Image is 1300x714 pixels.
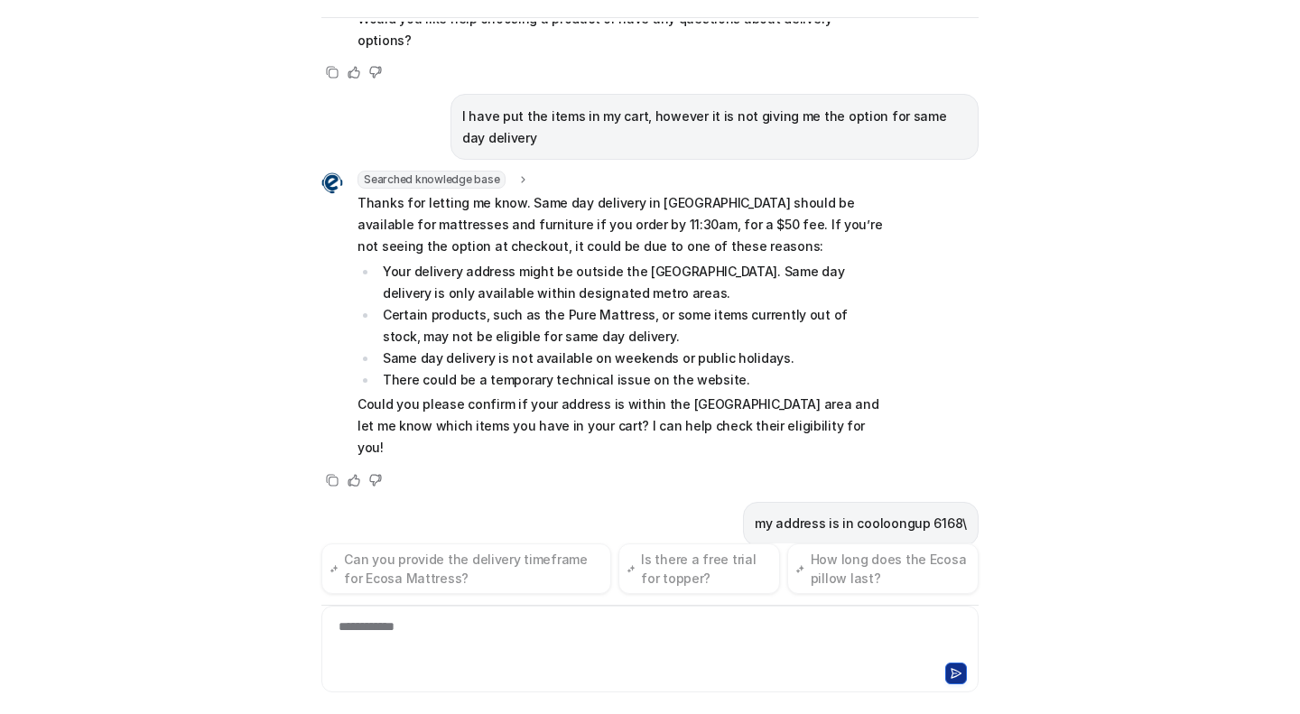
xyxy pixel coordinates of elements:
li: Certain products, such as the Pure Mattress, or some items currently out of stock, may not be eli... [377,304,886,348]
p: Could you please confirm if your address is within the [GEOGRAPHIC_DATA] area and let me know whi... [357,394,886,459]
li: Your delivery address might be outside the [GEOGRAPHIC_DATA]. Same day delivery is only available... [377,261,886,304]
span: Searched knowledge base [357,171,506,189]
p: I have put the items in my cart, however it is not giving me the option for same day delivery [462,106,967,149]
button: Is there a free trial for topper? [618,543,780,594]
img: Widget [321,172,343,194]
li: There could be a temporary technical issue on the website. [377,369,886,391]
li: Same day delivery is not available on weekends or public holidays. [377,348,886,369]
p: Thanks for letting me know. Same day delivery in [GEOGRAPHIC_DATA] should be available for mattre... [357,192,886,257]
p: my address is in cooloongup 6168\ [755,513,967,534]
button: How long does the Ecosa pillow last? [787,543,979,594]
button: Can you provide the delivery timeframe for Ecosa Mattress? [321,543,611,594]
p: Would you like help choosing a product or have any questions about delivery options? [357,8,886,51]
